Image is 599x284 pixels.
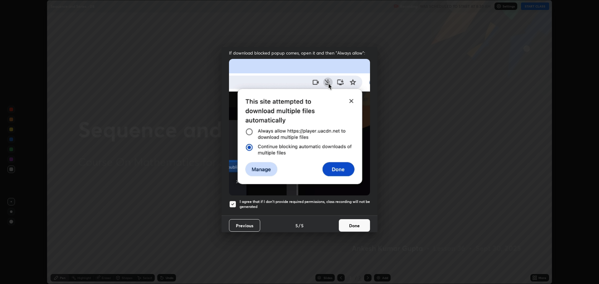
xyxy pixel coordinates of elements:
span: If download blocked popup comes, open it and then "Always allow": [229,50,370,56]
button: Previous [229,219,260,232]
h4: 5 [295,222,298,229]
button: Done [339,219,370,232]
img: downloads-permission-blocked.gif [229,59,370,195]
h4: / [299,222,300,229]
h4: 5 [301,222,304,229]
h5: I agree that if I don't provide required permissions, class recording will not be generated [240,199,370,209]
